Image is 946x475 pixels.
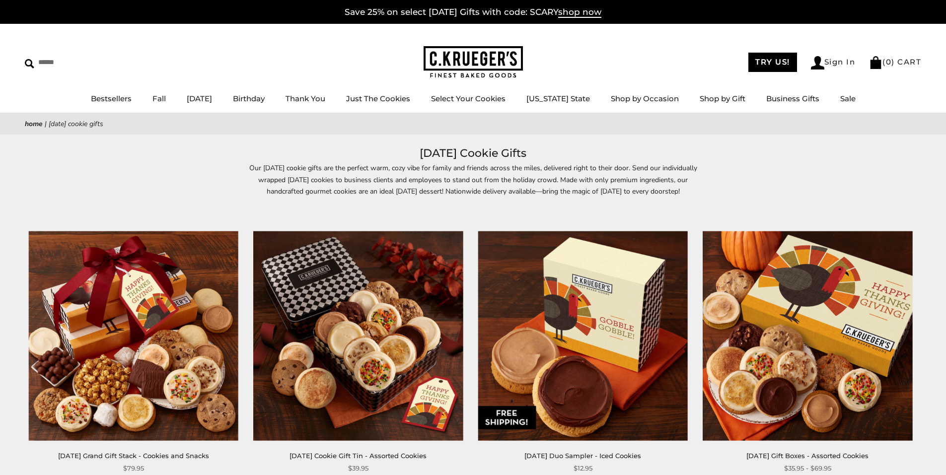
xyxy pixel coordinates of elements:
[91,94,132,103] a: Bestsellers
[152,94,166,103] a: Fall
[574,463,592,474] span: $12.95
[345,7,601,18] a: Save 25% on select [DATE] Gifts with code: SCARYshop now
[233,94,265,103] a: Birthday
[524,452,641,460] a: [DATE] Duo Sampler - Iced Cookies
[840,94,856,103] a: Sale
[348,463,368,474] span: $39.95
[290,452,427,460] a: [DATE] Cookie Gift Tin - Assorted Cookies
[478,231,688,441] img: Thanksgiving Duo Sampler - Iced Cookies
[25,119,43,129] a: Home
[766,94,819,103] a: Business Gifts
[29,231,238,441] img: Thanksgiving Grand Gift Stack - Cookies and Snacks
[784,463,831,474] span: $35.95 - $69.95
[123,463,144,474] span: $79.95
[869,56,882,69] img: Bag
[45,119,47,129] span: |
[25,55,143,70] input: Search
[748,53,797,72] a: TRY US!
[746,452,869,460] a: [DATE] Gift Boxes - Assorted Cookies
[703,231,912,441] img: Thanksgiving Gift Boxes - Assorted Cookies
[424,46,523,78] img: C.KRUEGER'S
[431,94,506,103] a: Select Your Cookies
[526,94,590,103] a: [US_STATE] State
[886,57,892,67] span: 0
[25,59,34,68] img: Search
[869,57,921,67] a: (0) CART
[286,94,325,103] a: Thank You
[58,452,209,460] a: [DATE] Grand Gift Stack - Cookies and Snacks
[346,94,410,103] a: Just The Cookies
[187,94,212,103] a: [DATE]
[25,118,921,130] nav: breadcrumbs
[611,94,679,103] a: Shop by Occasion
[40,144,906,162] h1: [DATE] Cookie Gifts
[253,231,463,441] img: Thanksgiving Cookie Gift Tin - Assorted Cookies
[558,7,601,18] span: shop now
[245,162,702,197] p: Our [DATE] cookie gifts are the perfect warm, cozy vibe for family and friends across the miles, ...
[700,94,745,103] a: Shop by Gift
[49,119,103,129] span: [DATE] Cookie Gifts
[811,56,856,69] a: Sign In
[811,56,824,69] img: Account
